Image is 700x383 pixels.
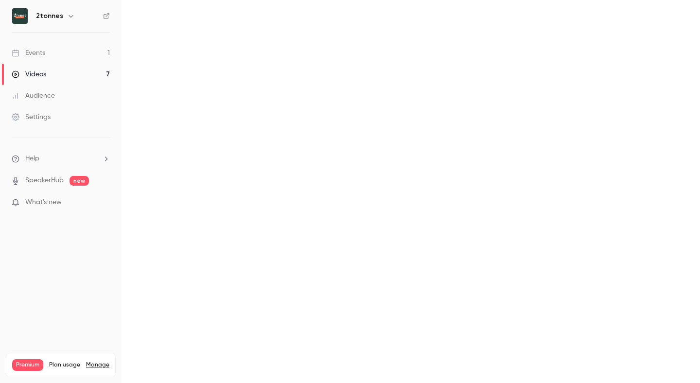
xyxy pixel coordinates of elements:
img: 2tonnes [12,8,28,24]
div: Events [12,48,45,58]
div: Settings [12,112,51,122]
span: Help [25,154,39,164]
a: SpeakerHub [25,175,64,186]
span: Premium [12,359,43,371]
li: help-dropdown-opener [12,154,110,164]
iframe: Noticeable Trigger [98,198,110,207]
div: Audience [12,91,55,101]
span: What's new [25,197,62,208]
div: Videos [12,70,46,79]
span: Plan usage [49,361,80,369]
span: new [70,176,89,186]
h6: 2tonnes [36,11,63,21]
a: Manage [86,361,109,369]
